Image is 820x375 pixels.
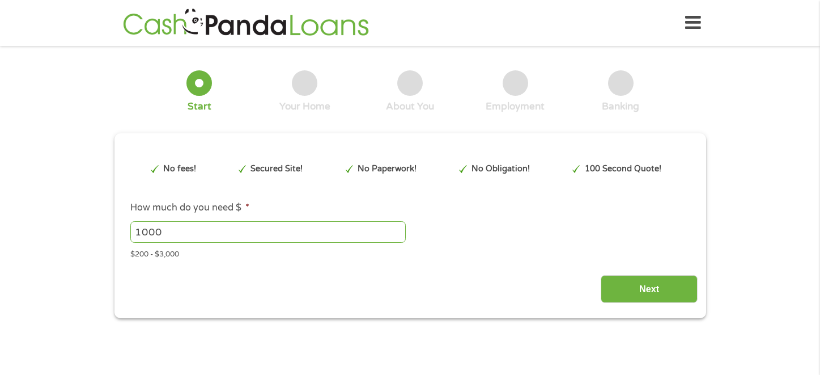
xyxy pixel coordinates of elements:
p: No Paperwork! [358,163,417,175]
div: Your Home [279,100,330,113]
div: Employment [486,100,545,113]
div: $200 - $3,000 [130,245,689,260]
p: Secured Site! [250,163,303,175]
div: About You [386,100,434,113]
p: 100 Second Quote! [585,163,661,175]
input: Next [601,275,698,303]
img: GetLoanNow Logo [120,7,372,39]
div: Start [188,100,211,113]
p: No Obligation! [471,163,530,175]
p: No fees! [163,163,196,175]
label: How much do you need $ [130,202,249,214]
div: Banking [602,100,639,113]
